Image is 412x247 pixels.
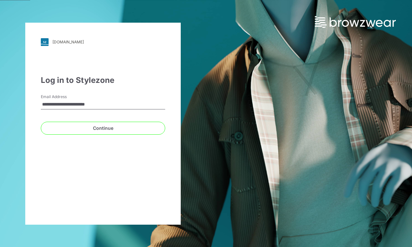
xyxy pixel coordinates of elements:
[41,38,49,46] img: svg+xml;base64,PHN2ZyB3aWR0aD0iMjgiIGhlaWdodD0iMjgiIHZpZXdCb3g9IjAgMCAyOCAyOCIgZmlsbD0ibm9uZSIgeG...
[41,38,165,46] a: [DOMAIN_NAME]
[315,16,396,28] img: browzwear-logo.73288ffb.svg
[41,94,86,100] label: Email Address
[52,39,84,44] div: [DOMAIN_NAME]
[41,74,165,86] div: Log in to Stylezone
[41,122,165,135] button: Continue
